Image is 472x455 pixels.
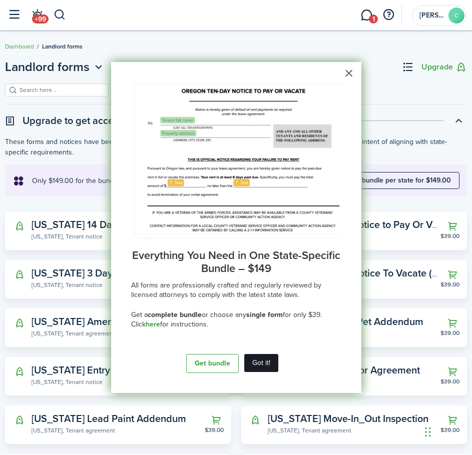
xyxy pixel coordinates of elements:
[32,14,49,23] span: +99
[344,65,354,81] button: Close
[28,3,47,27] a: Notifications
[13,364,27,378] button: Upgrade
[448,7,464,23] avatar-text: C
[131,280,341,300] p: All forms are professionally crafted and regularly reviewed by licensed attorneys to comply with ...
[419,12,444,19] span: Cody
[425,417,431,447] div: Drag
[148,309,202,320] strong: complete bundle
[32,314,176,329] widget-stats-description: [US_STATE] Amenity Addendum
[32,231,205,241] widget-stats-subtitle: [US_STATE], Tenant notice
[5,42,34,51] a: Dashboard
[13,413,27,427] button: Upgrade
[357,3,376,27] a: Messaging
[421,61,467,73] button: Upgrade
[54,6,66,23] button: Search
[283,309,322,320] span: for only $39.
[32,217,245,232] widget-stats-description: [US_STATE] 14 Day Notice To Comply Or Vacate
[440,378,459,384] span: $39.00
[210,413,224,427] button: Upgrade
[445,267,459,281] button: Upgrade
[202,309,246,320] span: or choose any
[5,136,467,157] p: These forms and notices have been created by attorneys based on a review of local laws and regula...
[5,5,24,24] button: Open sidebar
[5,58,105,76] document-header-page-nav: Landlord forms
[380,6,397,23] button: Open resource center
[445,316,459,330] button: Upgrade
[440,233,459,239] span: $39.00
[32,376,205,386] widget-stats-subtitle: [US_STATE], Tenant notice
[131,309,148,320] span: Get a
[160,319,208,329] span: for instructions.
[440,281,459,287] span: $39.00
[32,425,205,435] widget-stats-subtitle: [US_STATE], Tenant agreement
[440,330,459,336] span: $39.00
[13,316,27,330] button: Upgrade
[42,42,83,51] span: Landlord forms
[246,309,283,320] strong: single form
[268,362,420,377] widget-stats-description: [US_STATE] Guarantor Agreement
[131,319,146,329] span: Click
[422,407,472,455] iframe: Chat Widget
[445,219,459,233] button: Upgrade
[339,172,459,189] button: Buy bundle per state for $149.00
[13,219,27,233] button: Upgrade
[32,411,186,426] widget-stats-description: [US_STATE] Lead Paint Addendum
[13,267,27,281] button: Upgrade
[186,354,239,373] button: Get bundle
[369,14,378,23] span: 1
[146,319,160,329] a: here
[244,354,278,372] button: Got it!
[205,427,224,433] span: $39.00
[32,265,303,280] widget-stats-description: [US_STATE] 3 Day Notice To Quit And Vacate (Non-Remedial)
[13,175,25,186] i: soft
[268,217,456,232] widget-stats-description: [US_STATE] 3 Day Notice to Pay Or Vacate
[445,364,459,378] button: Upgrade
[32,362,141,377] widget-stats-description: [US_STATE] Entry Notice
[249,413,263,427] button: Upgrade
[450,112,467,129] button: Toggle accordion
[5,58,90,76] span: Landlord forms
[268,425,441,435] widget-stats-subtitle: [US_STATE], Tenant agreement
[5,58,105,76] button: Open menu
[17,85,105,95] input: Search here...
[32,328,205,338] widget-stats-subtitle: [US_STATE], Tenant agreement
[131,249,341,275] h3: Everything You Need in One State-Specific Bundle – $149
[32,175,339,186] explanation-description: Only $149.00 for the bundle or unlock free, unlimited access by to Pro or Business.
[268,411,428,426] widget-stats-description: [US_STATE] Move-In_Out Inspection
[23,113,123,128] swimlane-title: Upgrade to get access
[32,279,205,289] widget-stats-subtitle: [US_STATE], Tenant notice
